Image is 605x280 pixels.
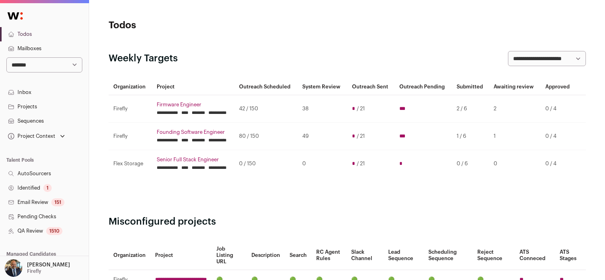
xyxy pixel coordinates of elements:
[157,129,230,135] a: Founding Software Engineer
[473,241,515,270] th: Reject Sequence
[298,95,347,123] td: 38
[109,123,152,150] td: Firefly
[109,95,152,123] td: Firefly
[541,123,576,150] td: 0 / 4
[51,198,64,206] div: 151
[452,123,489,150] td: 1 / 6
[298,79,347,95] th: System Review
[234,95,298,123] td: 42 / 150
[311,241,346,270] th: RC Agent Rules
[3,259,72,277] button: Open dropdown
[424,241,473,270] th: Scheduling Sequence
[452,150,489,178] td: 0 / 6
[285,241,311,270] th: Search
[234,79,298,95] th: Outreach Scheduled
[346,241,383,270] th: Slack Channel
[109,52,178,65] h2: Weekly Targets
[5,259,22,277] img: 18202275-medium_jpg
[27,268,41,274] p: Firefly
[515,241,555,270] th: ATS Conneced
[489,79,541,95] th: Awaiting review
[157,157,230,163] a: Senior Full Stack Engineer
[27,262,70,268] p: [PERSON_NAME]
[452,79,489,95] th: Submitted
[383,241,424,270] th: Lead Sequence
[489,95,541,123] td: 2
[357,106,365,112] span: / 21
[347,79,395,95] th: Outreach Sent
[6,131,66,142] button: Open dropdown
[357,133,365,139] span: / 21
[157,102,230,108] a: Firmware Engineer
[109,241,150,270] th: Organization
[395,79,451,95] th: Outreach Pending
[43,184,52,192] div: 1
[3,8,27,24] img: Wellfound
[6,133,55,139] div: Project Context
[489,123,541,150] td: 1
[46,227,62,235] div: 1510
[109,19,268,32] h1: Todos
[109,150,152,178] td: Flex Storage
[298,123,347,150] td: 49
[357,161,365,167] span: / 21
[234,150,298,178] td: 0 / 150
[150,241,212,270] th: Project
[541,79,576,95] th: Approved
[555,241,586,270] th: ATS Stages
[212,241,247,270] th: Job Listing URL
[298,150,347,178] td: 0
[541,95,576,123] td: 0 / 4
[247,241,285,270] th: Description
[452,95,489,123] td: 2 / 6
[541,150,576,178] td: 0 / 4
[152,79,235,95] th: Project
[109,215,586,228] h2: Misconfigured projects
[109,79,152,95] th: Organization
[234,123,298,150] td: 80 / 150
[489,150,541,178] td: 0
